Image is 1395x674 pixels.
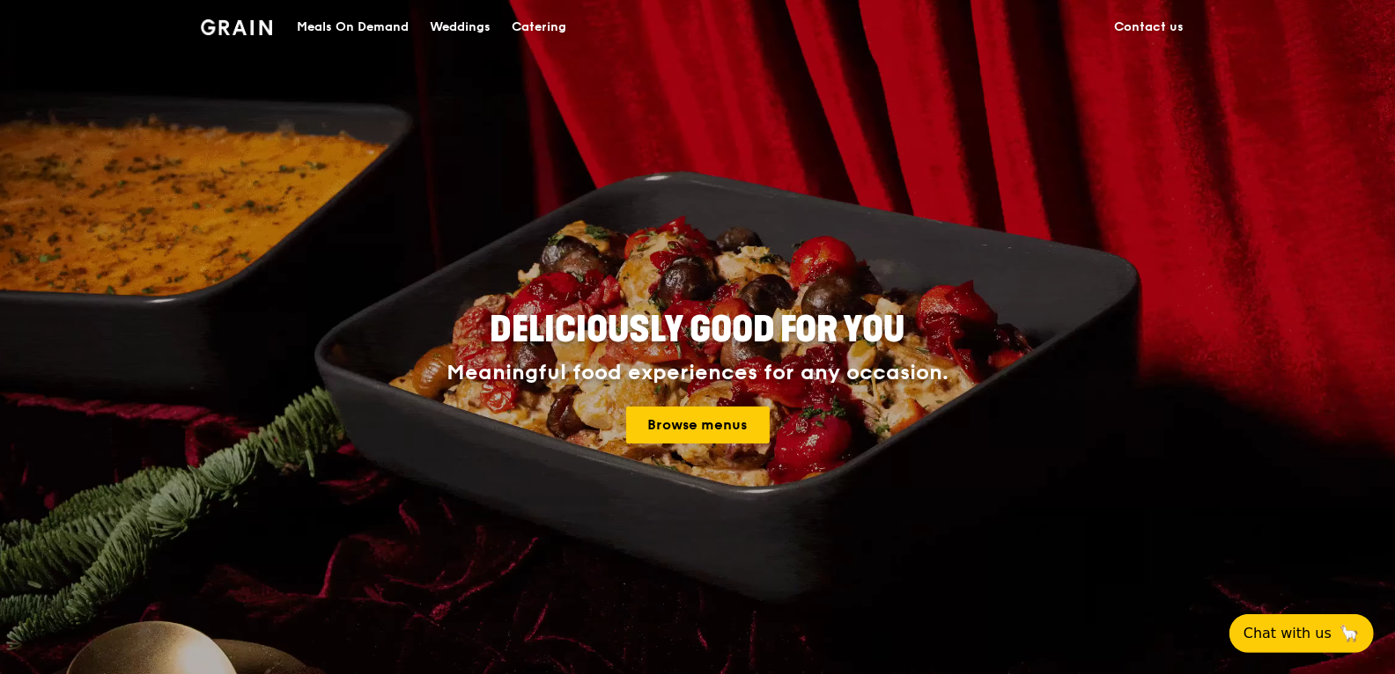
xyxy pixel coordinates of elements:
[297,1,409,54] div: Meals On Demand
[626,407,770,443] a: Browse menus
[501,1,577,54] a: Catering
[1244,623,1332,644] span: Chat with us
[1339,623,1360,644] span: 🦙
[1229,614,1374,653] button: Chat with us🦙
[430,1,491,54] div: Weddings
[380,361,1015,385] div: Meaningful food experiences for any occasion.
[201,19,272,35] img: Grain
[419,1,501,54] a: Weddings
[491,309,905,351] span: Deliciously good for you
[1103,1,1194,54] a: Contact us
[512,1,566,54] div: Catering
